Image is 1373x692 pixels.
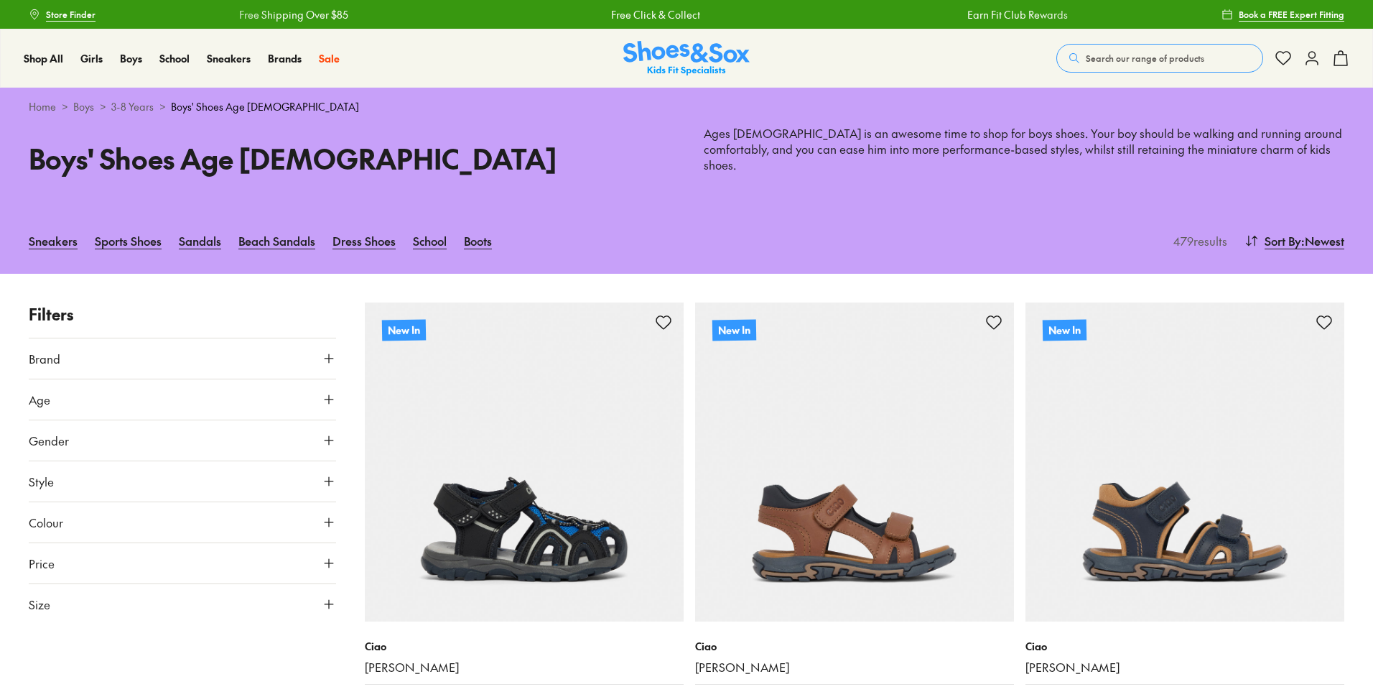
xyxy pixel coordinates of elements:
[695,660,1014,675] a: [PERSON_NAME]
[1221,1,1344,27] a: Book a FREE Expert Fitting
[29,350,60,367] span: Brand
[159,51,190,66] a: School
[712,319,756,341] p: New In
[268,51,302,65] span: Brands
[695,639,1014,654] p: Ciao
[29,543,336,583] button: Price
[207,51,251,66] a: Sneakers
[1301,232,1344,249] span: : Newest
[29,138,669,179] h1: Boys' Shoes Age [DEMOGRAPHIC_DATA]
[365,639,684,654] p: Ciao
[319,51,340,65] span: Sale
[179,225,221,257] a: Sandals
[268,51,302,66] a: Brands
[609,7,698,22] a: Free Click & Collect
[623,41,750,76] img: SNS_Logo_Responsive.svg
[29,225,78,257] a: Sneakers
[24,51,63,66] a: Shop All
[365,303,684,622] a: New In
[695,303,1014,622] a: New In
[1056,44,1263,73] button: Search our range of products
[1168,232,1227,249] p: 479 results
[382,319,426,341] p: New In
[464,225,492,257] a: Boots
[24,51,63,65] span: Shop All
[29,420,336,461] button: Gender
[1265,232,1301,249] span: Sort By
[1086,52,1204,65] span: Search our range of products
[29,473,54,490] span: Style
[29,99,1344,114] div: > > >
[29,99,56,114] a: Home
[80,51,103,66] a: Girls
[73,99,94,114] a: Boys
[159,51,190,65] span: School
[29,1,96,27] a: Store Finder
[29,555,55,572] span: Price
[120,51,142,66] a: Boys
[29,391,50,408] span: Age
[29,502,336,543] button: Colour
[95,225,162,257] a: Sports Shoes
[623,41,750,76] a: Shoes & Sox
[1239,8,1344,21] span: Book a FREE Expert Fitting
[207,51,251,65] span: Sneakers
[29,584,336,624] button: Size
[171,99,359,114] span: Boys' Shoes Age [DEMOGRAPHIC_DATA]
[319,51,340,66] a: Sale
[111,99,154,114] a: 3-8 Years
[365,660,684,675] a: [PERSON_NAME]
[704,126,1344,173] p: Ages [DEMOGRAPHIC_DATA] is an awesome time to shop for boys shoes. Your boy should be walking and...
[29,432,69,449] span: Gender
[1025,303,1344,622] a: New In
[238,225,315,257] a: Beach Sandals
[120,51,142,65] span: Boys
[29,379,336,420] button: Age
[332,225,396,257] a: Dress Shoes
[80,51,103,65] span: Girls
[29,514,63,531] span: Colour
[29,461,336,502] button: Style
[965,7,1066,22] a: Earn Fit Club Rewards
[29,338,336,379] button: Brand
[1244,225,1344,257] button: Sort By:Newest
[46,8,96,21] span: Store Finder
[413,225,447,257] a: School
[29,596,50,613] span: Size
[1025,660,1344,675] a: [PERSON_NAME]
[29,303,336,326] p: Filters
[1043,319,1086,341] p: New In
[237,7,346,22] a: Free Shipping Over $85
[1025,639,1344,654] p: Ciao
